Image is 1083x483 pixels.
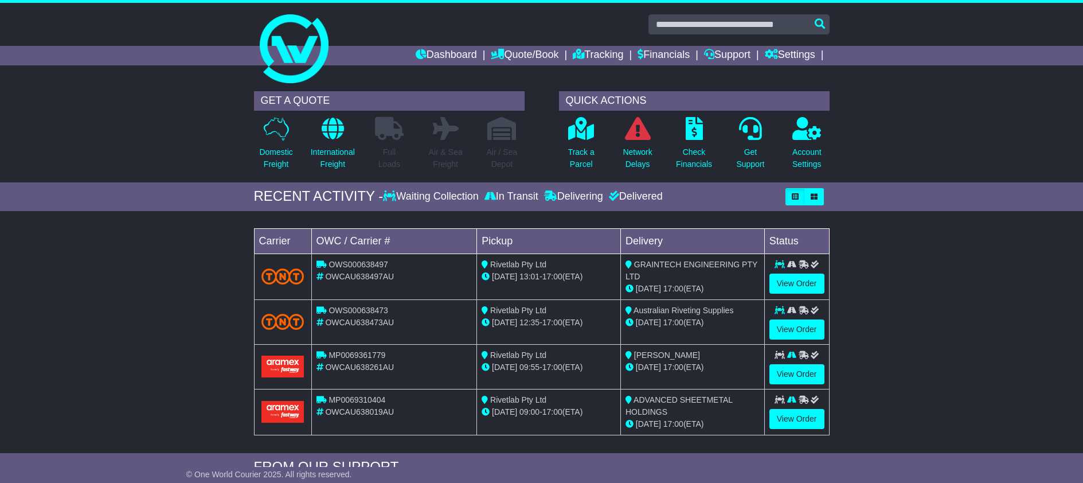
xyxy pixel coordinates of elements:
[490,395,546,404] span: Rivetlab Pty Ltd
[663,419,683,429] span: 17:00
[259,116,293,177] a: DomesticFreight
[492,407,517,416] span: [DATE]
[792,116,822,177] a: AccountSettings
[186,470,352,479] span: © One World Courier 2025. All rights reserved.
[568,146,595,170] p: Track a Parcel
[765,46,815,65] a: Settings
[625,395,733,416] span: ADVANCED SHEETMETAL HOLDINGS
[482,406,616,418] div: - (ETA)
[620,228,764,254] td: Delivery
[329,350,385,360] span: MP0069361779
[519,318,539,327] span: 12:35
[636,363,661,372] span: [DATE]
[416,46,477,65] a: Dashboard
[492,318,517,327] span: [DATE]
[769,274,824,294] a: View Order
[482,361,616,373] div: - (ETA)
[634,350,700,360] span: [PERSON_NAME]
[261,314,304,329] img: TNT_Domestic.png
[329,395,385,404] span: MP0069310404
[769,364,824,384] a: View Order
[490,260,546,269] span: Rivetlab Pty Ltd
[310,116,355,177] a: InternationalFreight
[482,190,541,203] div: In Transit
[736,116,765,177] a: GetSupport
[519,407,539,416] span: 09:00
[573,46,623,65] a: Tracking
[622,116,652,177] a: NetworkDelays
[429,146,463,170] p: Air & Sea Freight
[519,363,539,372] span: 09:55
[477,228,621,254] td: Pickup
[329,306,388,315] span: OWS000638473
[261,268,304,284] img: TNT_Domestic.png
[663,284,683,293] span: 17:00
[623,146,652,170] p: Network Delays
[519,272,539,281] span: 13:01
[490,306,546,315] span: Rivetlab Pty Ltd
[325,407,394,416] span: OWCAU638019AU
[325,318,394,327] span: OWCAU638473AU
[254,91,525,111] div: GET A QUOTE
[492,363,517,372] span: [DATE]
[663,363,683,372] span: 17:00
[559,91,830,111] div: QUICK ACTIONS
[482,271,616,283] div: - (ETA)
[482,317,616,329] div: - (ETA)
[261,401,304,422] img: Aramex.png
[675,116,713,177] a: CheckFinancials
[769,320,824,340] a: View Order
[542,318,562,327] span: 17:00
[491,46,558,65] a: Quote/Book
[792,146,822,170] p: Account Settings
[490,350,546,360] span: Rivetlab Pty Ltd
[325,363,394,372] span: OWCAU638261AU
[311,228,477,254] td: OWC / Carrier #
[383,190,481,203] div: Waiting Collection
[254,228,311,254] td: Carrier
[254,188,384,205] div: RECENT ACTIVITY -
[542,407,562,416] span: 17:00
[636,284,661,293] span: [DATE]
[625,283,760,295] div: (ETA)
[487,146,518,170] p: Air / Sea Depot
[261,356,304,377] img: Aramex.png
[254,459,830,476] div: FROM OUR SUPPORT
[736,146,764,170] p: Get Support
[625,260,757,281] span: GRAINTECH ENGINEERING PTY LTD
[769,409,824,429] a: View Order
[311,146,355,170] p: International Freight
[625,418,760,430] div: (ETA)
[636,419,661,429] span: [DATE]
[606,190,663,203] div: Delivered
[568,116,595,177] a: Track aParcel
[542,363,562,372] span: 17:00
[704,46,750,65] a: Support
[325,272,394,281] span: OWCAU638497AU
[676,146,712,170] p: Check Financials
[542,272,562,281] span: 17:00
[259,146,292,170] p: Domestic Freight
[764,228,829,254] td: Status
[541,190,606,203] div: Delivering
[625,361,760,373] div: (ETA)
[329,260,388,269] span: OWS000638497
[663,318,683,327] span: 17:00
[375,146,404,170] p: Full Loads
[638,46,690,65] a: Financials
[636,318,661,327] span: [DATE]
[492,272,517,281] span: [DATE]
[625,317,760,329] div: (ETA)
[634,306,733,315] span: Australian Riveting Supplies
